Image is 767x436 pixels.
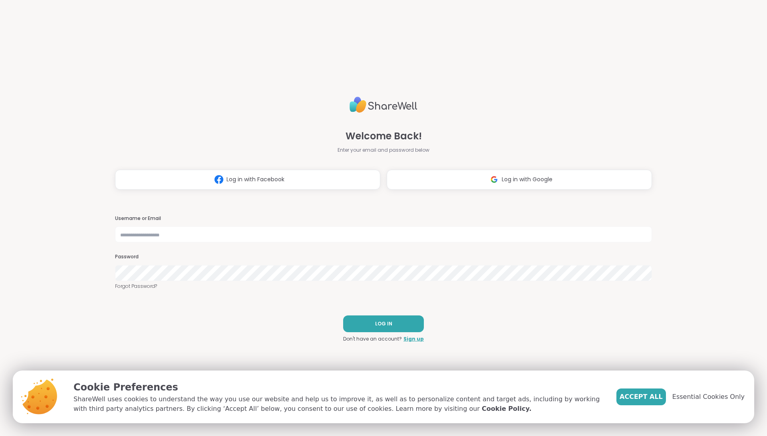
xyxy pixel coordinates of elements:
[482,404,531,414] a: Cookie Policy.
[616,388,666,405] button: Accept All
[115,283,652,290] a: Forgot Password?
[115,170,380,190] button: Log in with Facebook
[487,172,502,187] img: ShareWell Logomark
[403,335,424,343] a: Sign up
[74,380,604,394] p: Cookie Preferences
[343,315,424,332] button: LOG IN
[115,254,652,260] h3: Password
[620,392,663,402] span: Accept All
[343,335,402,343] span: Don't have an account?
[672,392,745,402] span: Essential Cookies Only
[74,394,604,414] p: ShareWell uses cookies to understand the way you use our website and help us to improve it, as we...
[350,93,417,116] img: ShareWell Logo
[346,129,422,143] span: Welcome Back!
[338,147,429,154] span: Enter your email and password below
[387,170,652,190] button: Log in with Google
[502,175,552,184] span: Log in with Google
[227,175,284,184] span: Log in with Facebook
[375,320,392,327] span: LOG IN
[115,215,652,222] h3: Username or Email
[211,172,227,187] img: ShareWell Logomark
